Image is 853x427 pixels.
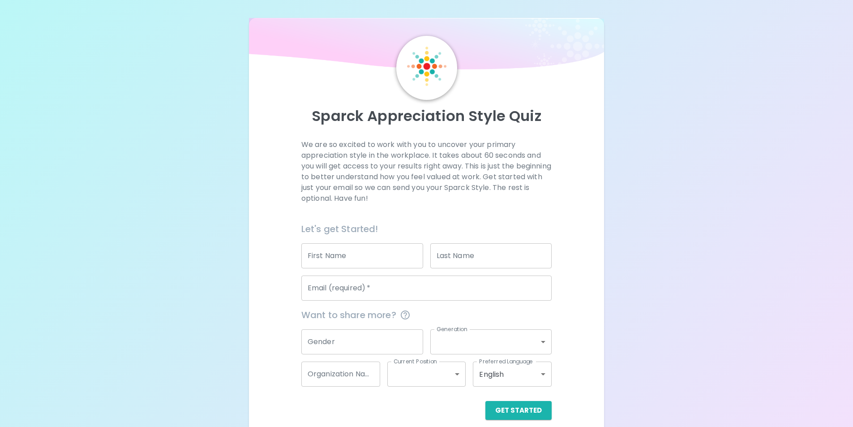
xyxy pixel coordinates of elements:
img: wave [249,18,604,74]
svg: This information is completely confidential and only used for aggregated appreciation studies at ... [400,310,411,320]
span: Want to share more? [301,308,552,322]
label: Generation [437,325,467,333]
p: Sparck Appreciation Style Quiz [260,107,594,125]
h6: Let's get Started! [301,222,552,236]
img: Sparck Logo [407,47,446,86]
label: Current Position [394,358,437,365]
button: Get Started [485,401,552,420]
div: English [473,362,552,387]
p: We are so excited to work with you to uncover your primary appreciation style in the workplace. I... [301,139,552,204]
label: Preferred Language [479,358,533,365]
